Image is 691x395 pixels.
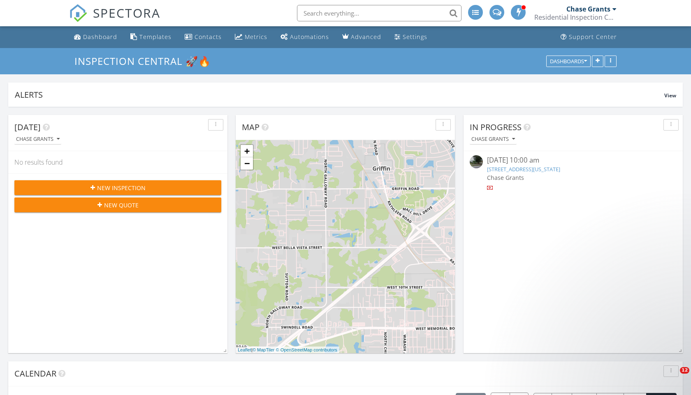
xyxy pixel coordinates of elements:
a: Support Center [557,30,620,45]
a: © MapTiler [253,347,275,352]
img: streetview [470,155,483,168]
span: Calendar [14,368,56,379]
span: New Quote [104,201,139,209]
a: Contacts [181,30,225,45]
span: New Inspection [97,184,146,192]
a: Automations (Advanced) [277,30,332,45]
span: [DATE] [14,122,41,133]
a: Zoom out [241,157,253,170]
div: No results found [8,151,227,173]
a: Templates [127,30,175,45]
div: Automations [290,33,329,41]
a: [STREET_ADDRESS][US_STATE] [487,165,560,173]
div: Chase Grants [16,136,60,142]
input: Search everything... [297,5,461,21]
span: View [664,92,676,99]
a: Leaflet [238,347,251,352]
a: SPECTORA [69,11,160,28]
div: Dashboards [550,58,587,64]
div: Advanced [351,33,381,41]
a: Inspection Central 🚀🔥 [74,54,218,68]
div: | [236,347,339,354]
div: Chase Grants [566,5,610,13]
button: Chase Grants [470,134,517,145]
span: Chase Grants [487,174,524,181]
a: © OpenStreetMap contributors [276,347,337,352]
button: Dashboards [546,55,591,67]
span: SPECTORA [93,4,160,21]
div: [DATE] 10:00 am [487,155,659,165]
a: Advanced [339,30,385,45]
div: Templates [139,33,172,41]
div: Settings [403,33,427,41]
button: New Quote [14,197,221,212]
div: Contacts [195,33,222,41]
span: 12 [680,367,689,374]
div: Metrics [245,33,267,41]
a: Zoom in [241,145,253,157]
a: [DATE] 10:00 am [STREET_ADDRESS][US_STATE] Chase Grants [470,155,677,192]
iframe: Intercom live chat [663,367,683,387]
span: In Progress [470,122,522,133]
a: Metrics [232,30,271,45]
img: The Best Home Inspection Software - Spectora [69,4,87,22]
button: Chase Grants [14,134,61,145]
a: Settings [391,30,431,45]
div: Dashboard [83,33,117,41]
span: Map [242,122,260,133]
div: Chase Grants [471,136,515,142]
a: Dashboard [71,30,121,45]
div: Support Center [569,33,617,41]
div: Alerts [15,89,664,100]
button: New Inspection [14,180,221,195]
div: Residential Inspection Consultants [534,13,617,21]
